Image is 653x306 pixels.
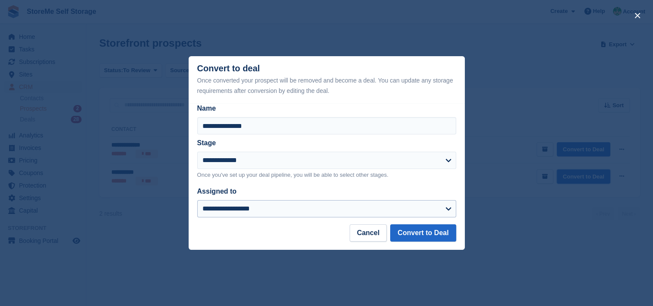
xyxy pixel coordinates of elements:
[631,9,644,22] button: close
[197,103,456,114] label: Name
[197,139,216,147] label: Stage
[197,75,456,96] div: Once converted your prospect will be removed and become a deal. You can update any storage requir...
[197,188,237,195] label: Assigned to
[390,224,456,242] button: Convert to Deal
[197,171,456,179] p: Once you've set up your deal pipeline, you will be able to select other stages.
[350,224,387,242] button: Cancel
[197,64,456,96] div: Convert to deal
